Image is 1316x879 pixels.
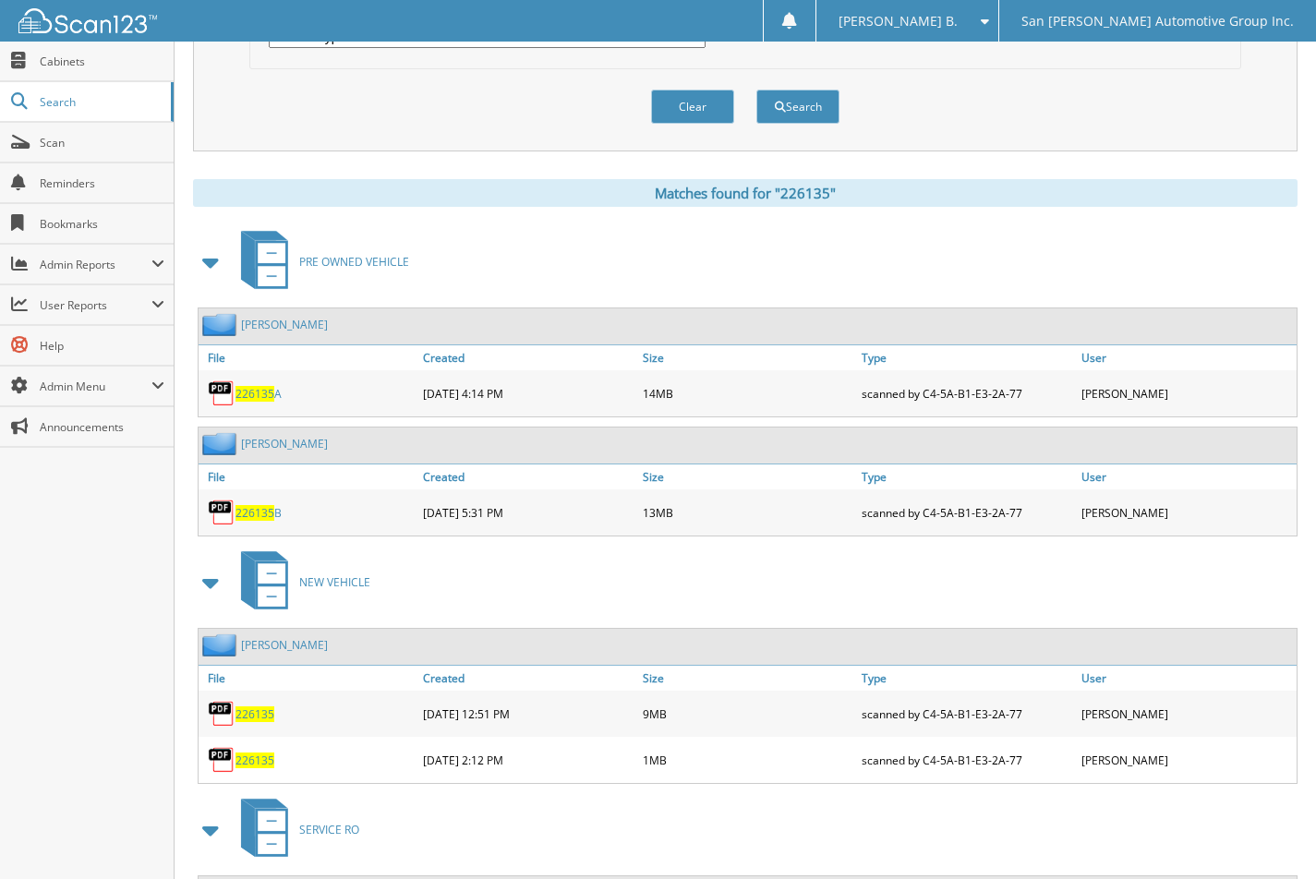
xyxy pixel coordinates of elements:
div: [DATE] 12:51 PM [418,695,638,732]
span: SERVICE RO [299,822,359,837]
span: Help [40,338,164,354]
div: [DATE] 5:31 PM [418,494,638,531]
div: 9MB [638,695,858,732]
a: [PERSON_NAME] [241,436,328,452]
a: 226135 [235,706,274,722]
div: [PERSON_NAME] [1077,741,1297,778]
a: User [1077,464,1297,489]
img: folder2.png [202,432,241,455]
img: scan123-logo-white.svg [18,8,157,33]
span: Scan [40,135,164,151]
span: Announcements [40,419,164,435]
iframe: Chat Widget [1224,790,1316,879]
a: PRE OWNED VEHICLE [230,225,409,298]
a: [PERSON_NAME] [241,637,328,653]
a: Type [857,345,1077,370]
img: PDF.png [208,499,235,526]
span: PRE OWNED VEHICLE [299,254,409,270]
span: NEW VEHICLE [299,574,370,590]
a: File [199,345,418,370]
div: 14MB [638,375,858,412]
a: Type [857,666,1077,691]
div: [DATE] 4:14 PM [418,375,638,412]
div: Matches found for "226135" [193,179,1298,207]
span: San [PERSON_NAME] Automotive Group Inc. [1021,16,1294,27]
img: PDF.png [208,746,235,774]
a: 226135A [235,386,282,402]
a: Size [638,464,858,489]
img: folder2.png [202,633,241,656]
button: Search [756,90,839,124]
span: [PERSON_NAME] B. [839,16,958,27]
a: Created [418,345,638,370]
a: 226135 [235,753,274,768]
div: scanned by C4-5A-B1-E3-2A-77 [857,695,1077,732]
a: Size [638,666,858,691]
span: User Reports [40,297,151,313]
div: scanned by C4-5A-B1-E3-2A-77 [857,494,1077,531]
div: [PERSON_NAME] [1077,494,1297,531]
a: Created [418,464,638,489]
a: 226135B [235,505,282,521]
a: File [199,666,418,691]
div: 1MB [638,741,858,778]
span: Admin Reports [40,257,151,272]
a: User [1077,345,1297,370]
a: File [199,464,418,489]
a: Size [638,345,858,370]
button: Clear [651,90,734,124]
span: Reminders [40,175,164,191]
a: NEW VEHICLE [230,546,370,619]
span: Cabinets [40,54,164,69]
img: folder2.png [202,313,241,336]
div: [PERSON_NAME] [1077,695,1297,732]
span: 226135 [235,386,274,402]
a: User [1077,666,1297,691]
div: scanned by C4-5A-B1-E3-2A-77 [857,741,1077,778]
img: PDF.png [208,700,235,728]
div: scanned by C4-5A-B1-E3-2A-77 [857,375,1077,412]
a: Type [857,464,1077,489]
div: 13MB [638,494,858,531]
span: 226135 [235,505,274,521]
div: [PERSON_NAME] [1077,375,1297,412]
span: Admin Menu [40,379,151,394]
a: [PERSON_NAME] [241,317,328,332]
div: [DATE] 2:12 PM [418,741,638,778]
a: SERVICE RO [230,793,359,866]
img: PDF.png [208,379,235,407]
span: Bookmarks [40,216,164,232]
span: Search [40,94,162,110]
a: Created [418,666,638,691]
